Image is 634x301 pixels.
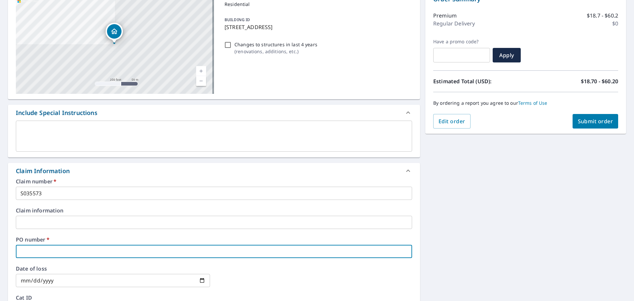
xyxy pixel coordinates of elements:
a: Current Level 17, Zoom Out [196,76,206,86]
div: Include Special Instructions [8,105,420,121]
p: Residential [225,1,409,8]
button: Submit order [573,114,618,129]
p: Regular Delivery [433,19,475,27]
label: Claim information [16,208,412,213]
div: Dropped pin, building 1, Residential property, 210 Yaupon Dr Cape Carteret, NC 28584 [106,23,123,43]
p: Changes to structures in last 4 years [234,41,317,48]
label: Date of loss [16,266,210,271]
span: Edit order [439,118,465,125]
button: Edit order [433,114,471,129]
p: By ordering a report you agree to our [433,100,618,106]
p: $0 [612,19,618,27]
div: Include Special Instructions [16,108,97,117]
label: Cat ID [16,295,412,300]
p: Premium [433,12,457,19]
label: PO number [16,237,412,242]
p: ( renovations, additions, etc. ) [234,48,317,55]
span: Apply [498,52,515,59]
p: BUILDING ID [225,17,250,22]
p: $18.7 - $60.2 [587,12,618,19]
p: Estimated Total (USD): [433,77,526,85]
p: [STREET_ADDRESS] [225,23,409,31]
div: Claim Information [8,163,420,179]
label: Claim number [16,179,412,184]
button: Apply [493,48,521,62]
label: Have a promo code? [433,39,490,45]
a: Current Level 17, Zoom In [196,66,206,76]
p: $18.70 - $60.20 [581,77,618,85]
div: Claim Information [16,167,70,175]
a: Terms of Use [518,100,547,106]
span: Submit order [578,118,613,125]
